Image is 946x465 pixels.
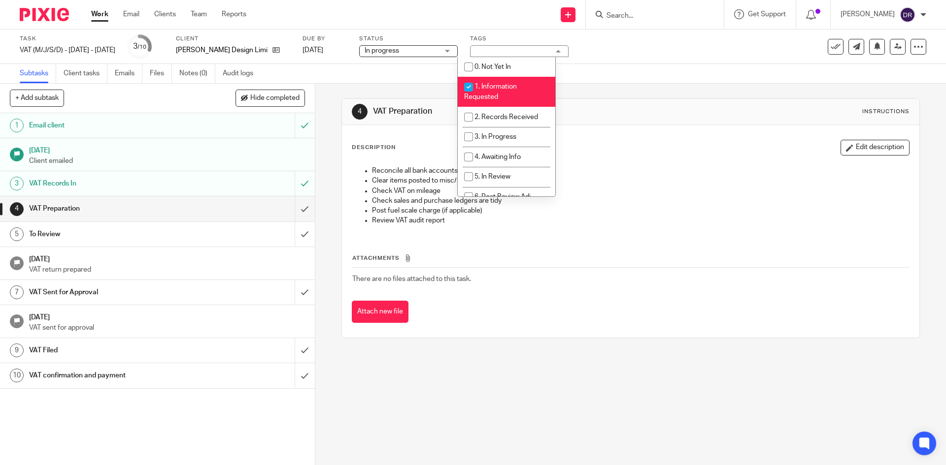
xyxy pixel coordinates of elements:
div: VAT (M/J/S/D) - July - September, 2025 [20,45,115,55]
p: Reconcile all bank accounts [372,166,909,176]
p: Check sales and purchase ledgers are tidy [372,196,909,206]
span: 3. In Progress [474,133,516,140]
span: Get Support [748,11,786,18]
h1: VAT confirmation and payment [29,368,200,383]
p: Review VAT audit report [372,216,909,225]
h1: Email client [29,118,200,133]
button: + Add subtask [10,90,64,106]
div: 3 [10,177,24,190]
label: Task [20,35,115,43]
h1: [DATE] [29,252,305,264]
button: Hide completed [236,90,305,106]
p: Client emailed [29,156,305,166]
span: 4. Awaiting Info [474,154,521,160]
span: [DATE] [303,47,323,54]
span: There are no files attached to this task. [352,276,471,282]
div: 9 [10,343,24,357]
a: Team [191,9,207,19]
div: 3 [133,41,146,52]
span: In progress [365,47,399,54]
a: Notes (0) [179,64,215,83]
span: Attachments [352,255,400,261]
label: Due by [303,35,347,43]
div: 4 [352,104,368,120]
div: VAT (M/J/S/D) - [DATE] - [DATE] [20,45,115,55]
h1: [DATE] [29,143,305,155]
h1: VAT Filed [29,343,200,358]
p: [PERSON_NAME] [841,9,895,19]
h1: VAT Records In [29,176,200,191]
span: 2. Records Received [474,114,538,121]
p: Check VAT on mileage [372,186,909,196]
small: /10 [137,44,146,50]
div: 4 [10,202,24,216]
img: svg%3E [900,7,915,23]
a: Emails [115,64,142,83]
p: Post fuel scale charge (if applicable) [372,206,909,216]
p: Description [352,144,396,152]
div: Instructions [862,108,910,116]
a: Subtasks [20,64,56,83]
div: 10 [10,369,24,382]
span: 1. Information Requested [464,83,517,100]
span: 0. Not Yet In [474,63,511,70]
div: 1 [10,119,24,132]
h1: VAT Preparation [29,201,200,216]
button: Attach new file [352,301,408,323]
a: Client tasks [64,64,107,83]
p: VAT return prepared [29,265,305,275]
p: VAT sent for approval [29,323,305,333]
div: 5 [10,227,24,241]
p: [PERSON_NAME] Design Limited [176,45,268,55]
a: Audit logs [223,64,261,83]
p: Clear items posted to misc/sundries [372,176,909,186]
a: Reports [222,9,246,19]
h1: VAT Preparation [373,106,652,117]
input: Search [606,12,694,21]
h1: [DATE] [29,310,305,322]
label: Tags [470,35,569,43]
label: Status [359,35,458,43]
span: 6. Post Review Adj [474,193,531,200]
span: 5. In Review [474,173,510,180]
span: Hide completed [250,94,300,102]
a: Email [123,9,139,19]
div: 7 [10,285,24,299]
a: Clients [154,9,176,19]
label: Client [176,35,290,43]
img: Pixie [20,8,69,21]
h1: To Review [29,227,200,242]
a: Work [91,9,108,19]
button: Edit description [841,140,910,155]
h1: VAT Sent for Approval [29,285,200,300]
a: Files [150,64,172,83]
